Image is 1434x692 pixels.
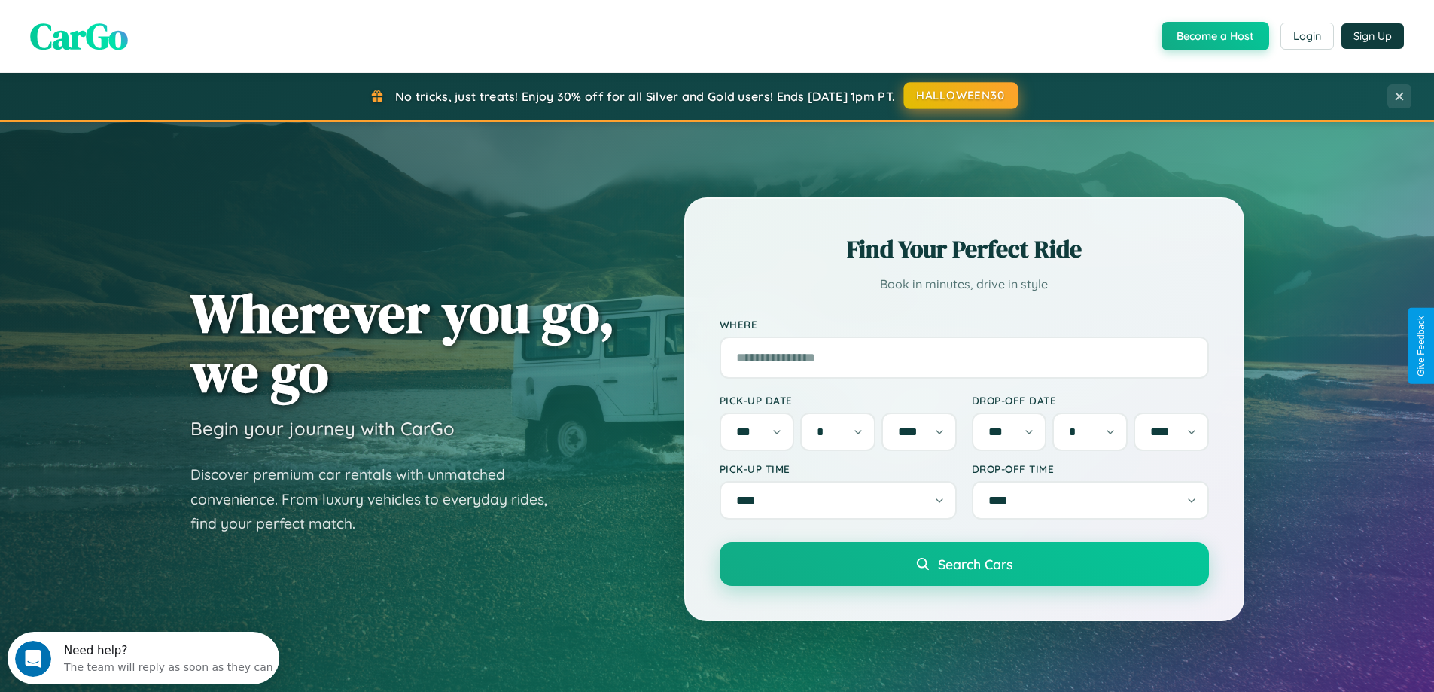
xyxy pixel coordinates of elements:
[720,462,957,475] label: Pick-up Time
[190,462,567,536] p: Discover premium car rentals with unmatched convenience. From luxury vehicles to everyday rides, ...
[56,13,266,25] div: Need help?
[190,417,455,440] h3: Begin your journey with CarGo
[395,89,895,104] span: No tricks, just treats! Enjoy 30% off for all Silver and Gold users! Ends [DATE] 1pm PT.
[56,25,266,41] div: The team will reply as soon as they can
[1341,23,1404,49] button: Sign Up
[720,542,1209,586] button: Search Cars
[904,82,1018,109] button: HALLOWEEN30
[1162,22,1269,50] button: Become a Host
[972,462,1209,475] label: Drop-off Time
[1280,23,1334,50] button: Login
[720,233,1209,266] h2: Find Your Perfect Ride
[720,273,1209,295] p: Book in minutes, drive in style
[720,318,1209,331] label: Where
[720,394,957,407] label: Pick-up Date
[1416,316,1426,376] div: Give Feedback
[30,11,128,61] span: CarGo
[938,556,1012,572] span: Search Cars
[6,6,280,47] div: Open Intercom Messenger
[190,283,615,402] h1: Wherever you go, we go
[8,632,279,684] iframe: Intercom live chat discovery launcher
[972,394,1209,407] label: Drop-off Date
[15,641,51,677] iframe: Intercom live chat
